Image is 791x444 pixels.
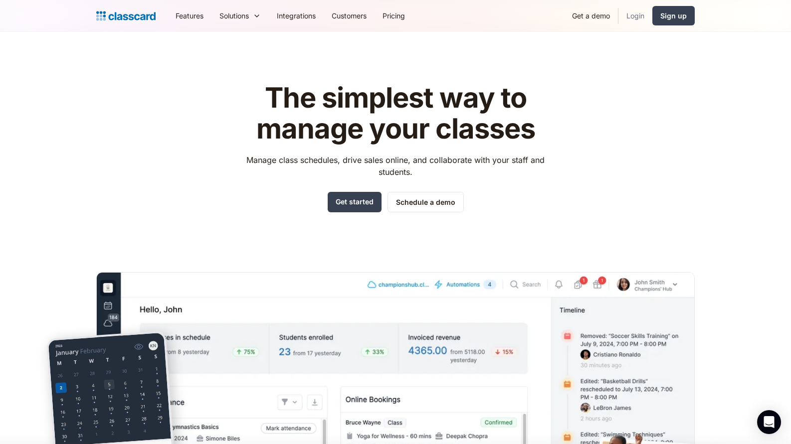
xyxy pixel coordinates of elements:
[660,10,687,21] div: Sign up
[757,410,781,434] div: Open Intercom Messenger
[618,4,652,27] a: Login
[219,10,249,21] div: Solutions
[375,4,413,27] a: Pricing
[388,192,464,212] a: Schedule a demo
[328,192,382,212] a: Get started
[269,4,324,27] a: Integrations
[237,83,554,144] h1: The simplest way to manage your classes
[211,4,269,27] div: Solutions
[168,4,211,27] a: Features
[564,4,618,27] a: Get a demo
[237,154,554,178] p: Manage class schedules, drive sales online, and collaborate with your staff and students.
[96,9,156,23] a: home
[652,6,695,25] a: Sign up
[324,4,375,27] a: Customers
